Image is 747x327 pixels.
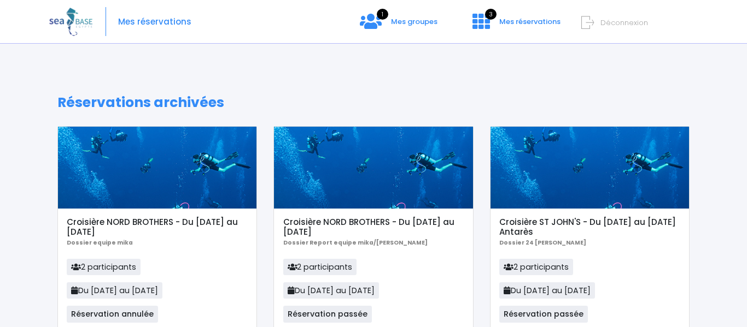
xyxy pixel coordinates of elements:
span: Mes réservations [499,16,561,27]
h5: Croisière NORD BROTHERS - Du [DATE] au [DATE] [283,217,464,237]
b: Dossier Report equipe mika/[PERSON_NAME] [283,239,428,247]
span: 2 participants [499,259,573,275]
span: Mes groupes [391,16,437,27]
h5: Croisière NORD BROTHERS - Du [DATE] au [DATE] [67,217,248,237]
span: Du [DATE] au [DATE] [283,282,379,299]
span: 2 participants [283,259,357,275]
b: Dossier equipe mika [67,239,133,247]
a: 1 Mes groupes [351,20,446,31]
span: Du [DATE] au [DATE] [67,282,162,299]
span: Déconnexion [600,17,648,28]
b: Dossier 24 [PERSON_NAME] [499,239,586,247]
span: Réservation annulée [67,306,158,322]
span: Réservation passée [283,306,372,322]
span: 2 participants [67,259,141,275]
a: 3 Mes réservations [464,20,567,31]
span: Réservation passée [499,306,588,322]
span: Du [DATE] au [DATE] [499,282,595,299]
h5: Croisière ST JOHN'S - Du [DATE] au [DATE] Antarès [499,217,680,237]
span: 3 [485,9,497,20]
h1: Réservations archivées [57,94,690,111]
span: 1 [377,9,388,20]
